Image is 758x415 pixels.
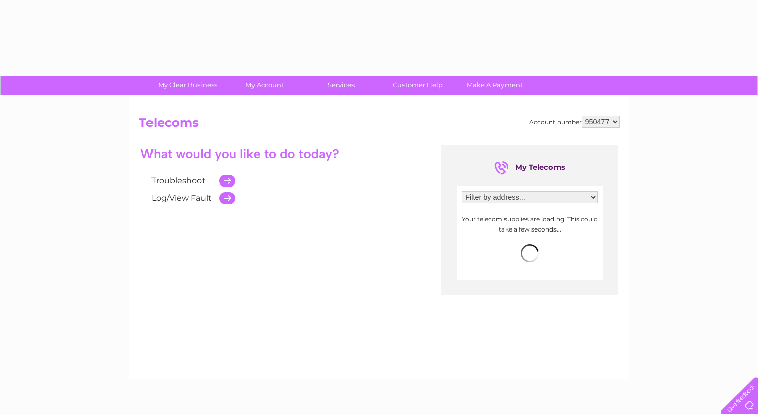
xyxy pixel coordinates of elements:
div: Account number [529,116,620,128]
img: loading [521,244,539,262]
a: Log/View Fault [151,193,212,203]
p: Your telecom supplies are loading. This could take a few seconds... [462,214,598,234]
a: Customer Help [376,76,460,95]
a: My Account [223,76,306,95]
a: Make A Payment [453,76,536,95]
a: My Clear Business [146,76,229,95]
div: My Telecoms [494,160,565,176]
h2: Telecoms [139,116,620,135]
a: Services [299,76,383,95]
a: Troubleshoot [151,176,206,186]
